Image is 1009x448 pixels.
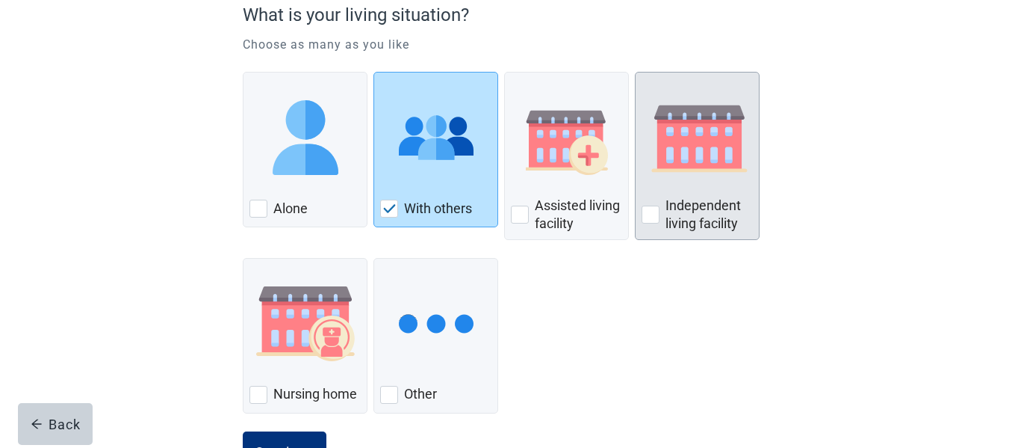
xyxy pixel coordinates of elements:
p: What is your living situation? [243,1,758,28]
label: Independent living facility [665,197,753,233]
div: Other, checkbox, not checked [373,258,498,414]
div: Alone, checkbox, not checked [243,72,367,227]
div: Nursing Home, checkbox, not checked [243,258,367,414]
p: Choose as many as you like [243,36,766,54]
span: arrow-left [31,418,43,430]
div: Independent Living Facility, checkbox, not checked [635,72,760,240]
button: arrow-leftBack [18,403,93,445]
label: Assisted living facility [535,197,622,233]
div: Back [31,417,81,432]
div: Assisted Living Facility, checkbox, not checked [504,72,629,240]
label: Other [404,385,437,403]
label: Nursing home [273,385,357,403]
label: Alone [273,200,308,218]
label: With others [404,200,472,218]
div: With Others, checkbox, checked [373,72,498,227]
